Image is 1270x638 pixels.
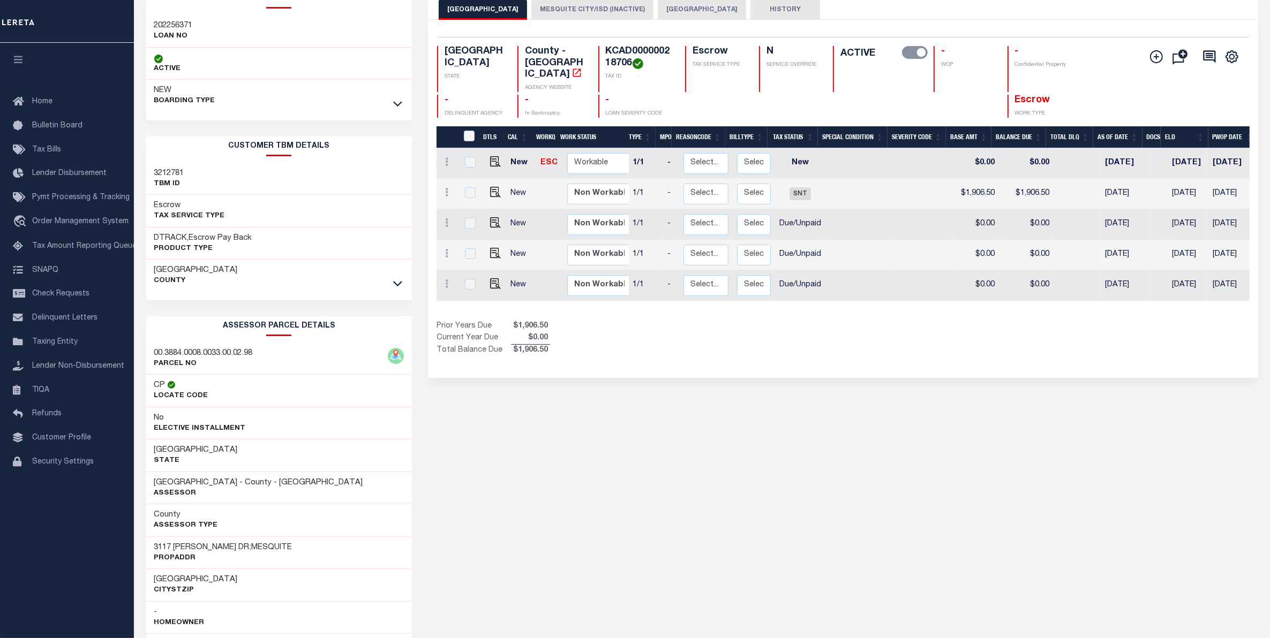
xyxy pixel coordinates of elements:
p: WOP [941,61,995,69]
td: $0.00 [999,240,1054,270]
p: In Bankruptcy [525,110,585,118]
h4: County - [GEOGRAPHIC_DATA] [525,46,585,81]
td: $0.00 [999,270,1054,301]
td: Total Balance Due [437,344,511,356]
a: ESC [540,159,558,166]
td: New [775,148,825,179]
td: New [507,148,536,179]
p: SERVICE OVERRIDE [766,61,820,69]
p: State [154,455,238,466]
label: ACTIVE [840,46,875,61]
td: [DATE] [1101,148,1149,179]
h2: ASSESSOR PARCEL DETAILS [146,316,412,336]
td: [DATE] [1208,148,1257,179]
span: Bulletin Board [32,122,82,130]
span: Security Settings [32,458,94,466]
td: [DATE] [1101,179,1149,209]
th: CAL: activate to sort column ascending [504,126,532,148]
span: Escrow [1015,95,1050,105]
td: $0.00 [953,148,999,179]
td: 1/1 [628,270,663,301]
p: WORK TYPE [1015,110,1075,118]
th: Base Amt: activate to sort column ascending [946,126,991,148]
td: - [663,179,679,209]
td: Prior Years Due [437,321,511,332]
td: [DATE] [1101,270,1149,301]
i: travel_explore [13,215,30,229]
td: Due/Unpaid [775,240,825,270]
td: [DATE] [1168,270,1208,301]
span: TIQA [32,386,49,393]
span: Lender Disbursement [32,170,107,177]
span: Tax Bills [32,146,61,154]
span: SNAPQ [32,266,58,274]
th: WorkQ [532,126,557,148]
td: 1/1 [628,179,663,209]
h2: CUSTOMER TBM DETAILS [146,136,412,156]
span: - [941,47,945,56]
td: $0.00 [953,240,999,270]
p: Product Type [154,244,252,254]
p: BOARDING TYPE [154,96,215,107]
h3: [GEOGRAPHIC_DATA] [154,445,238,455]
h4: [GEOGRAPHIC_DATA] [445,46,505,69]
span: Delinquent Letters [32,314,97,322]
td: New [507,179,536,209]
td: $0.00 [953,270,999,301]
span: SNT [790,187,811,200]
td: Due/Unpaid [775,270,825,301]
p: LOAN NO [154,31,193,42]
h4: KCAD000000218706 [606,46,673,69]
th: ELD: activate to sort column ascending [1161,126,1208,148]
td: New [507,240,536,270]
p: County [154,276,238,286]
td: - [663,209,679,240]
th: Special Condition: activate to sort column ascending [818,126,888,148]
p: Confidential Property [1015,61,1075,69]
td: [DATE] [1168,209,1208,240]
h3: [GEOGRAPHIC_DATA] - County - [GEOGRAPHIC_DATA] [154,477,363,488]
h3: County [154,510,218,520]
p: STATE [445,73,505,81]
span: Taxing Entity [32,338,78,346]
span: $1,906.50 [511,321,550,332]
p: LOAN SEVERITY CODE [606,110,673,118]
p: TBM ID [154,179,184,189]
th: PWOP Date: activate to sort column ascending [1208,126,1258,148]
th: DTLS [479,126,504,148]
td: [DATE] [1208,240,1257,270]
td: $0.00 [953,209,999,240]
h3: 3117 [PERSON_NAME] DR;MESQUITE [154,542,292,553]
span: Lender Non-Disbursement [32,362,124,370]
span: Home [32,98,52,105]
span: $1,906.50 [511,345,550,356]
p: TAX ID [606,73,673,81]
th: &nbsp; [457,126,479,148]
h3: NEW [154,85,215,96]
span: Order Management System [32,218,129,225]
td: [DATE] [1168,179,1208,209]
p: AGENCY WEBSITE [525,84,585,92]
th: ReasonCode: activate to sort column ascending [672,126,725,148]
p: Assessor [154,488,363,499]
p: Homeowner [154,618,205,628]
th: Tax Status: activate to sort column ascending [768,126,818,148]
td: 1/1 [628,240,663,270]
td: - [663,270,679,301]
p: PARCEL NO [154,359,253,369]
td: - [663,148,679,179]
h3: Escrow [154,200,225,211]
h3: [GEOGRAPHIC_DATA] [154,265,238,276]
span: Check Requests [32,290,89,298]
p: DELINQUENT AGENCY [445,110,505,118]
td: [DATE] [1168,240,1208,270]
td: [DATE] [1101,209,1149,240]
h4: Escrow [693,46,746,58]
th: Work Status [556,126,629,148]
td: [DATE] [1208,270,1257,301]
p: TAX SERVICE TYPE [693,61,746,69]
span: Customer Profile [32,434,91,442]
td: $0.00 [999,148,1054,179]
th: MPO [656,126,672,148]
td: 1/1 [628,209,663,240]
